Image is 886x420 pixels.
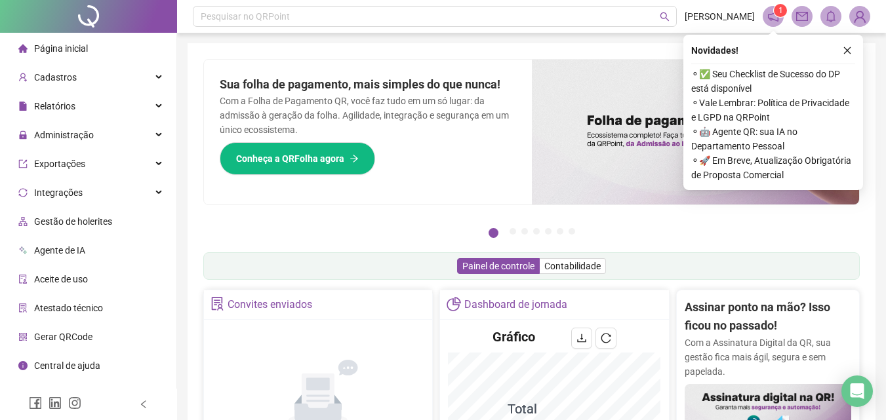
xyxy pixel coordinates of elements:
[510,228,516,235] button: 2
[34,360,100,371] span: Central de ajuda
[18,130,28,140] span: lock
[521,228,528,235] button: 3
[544,261,601,271] span: Contabilidade
[841,375,873,407] div: Open Intercom Messenger
[533,228,540,235] button: 4
[228,294,312,316] div: Convites enviados
[850,7,870,26] img: 88550
[532,60,860,204] img: banner%2F8d14a306-6205-4263-8e5b-06e9a85ad873.png
[18,188,28,197] span: sync
[211,297,224,311] span: solution
[557,228,563,235] button: 6
[685,298,851,335] h2: Assinar ponto na mão? Isso ficou no passado!
[489,228,498,238] button: 1
[34,101,75,111] span: Relatórios
[691,153,855,182] span: ⚬ 🚀 Em Breve, Atualização Obrigatória de Proposta Comercial
[825,10,837,22] span: bell
[49,396,62,410] span: linkedin
[18,102,28,111] span: file
[18,332,28,341] span: qrcode
[462,261,534,271] span: Painel de controle
[220,142,375,175] button: Conheça a QRFolha agora
[34,43,88,54] span: Página inicial
[34,245,85,256] span: Agente de IA
[685,335,851,379] p: Com a Assinatura Digital da QR, sua gestão fica mais ágil, segura e sem papelada.
[236,151,344,166] span: Conheça a QRFolha agora
[68,396,81,410] span: instagram
[545,228,552,235] button: 5
[34,332,92,342] span: Gerar QRCode
[18,361,28,370] span: info-circle
[767,10,779,22] span: notification
[569,228,575,235] button: 7
[18,73,28,82] span: user-add
[691,67,855,96] span: ⚬ ✅ Seu Checklist de Sucesso do DP está disponível
[691,124,855,153] span: ⚬ 🤖 Agente QR: sua IA no Departamento Pessoal
[18,159,28,168] span: export
[685,9,755,24] span: [PERSON_NAME]
[691,96,855,124] span: ⚬ Vale Lembrar: Política de Privacidade e LGPD na QRPoint
[139,400,148,409] span: left
[464,294,567,316] div: Dashboard de jornada
[350,154,359,163] span: arrow-right
[660,12,670,22] span: search
[778,6,783,15] span: 1
[843,46,852,55] span: close
[29,396,42,410] span: facebook
[220,75,516,94] h2: Sua folha de pagamento, mais simples do que nunca!
[493,328,535,346] h4: Gráfico
[18,44,28,53] span: home
[34,303,103,313] span: Atestado técnico
[34,159,85,169] span: Exportações
[34,130,94,140] span: Administração
[34,187,83,198] span: Integrações
[796,10,808,22] span: mail
[447,297,460,311] span: pie-chart
[18,275,28,284] span: audit
[18,217,28,226] span: apartment
[34,72,77,83] span: Cadastros
[34,274,88,284] span: Aceite de uso
[18,303,28,313] span: solution
[691,43,738,58] span: Novidades !
[34,216,112,227] span: Gestão de holerites
[601,333,611,343] span: reload
[774,4,787,17] sup: 1
[576,333,587,343] span: download
[220,94,516,137] p: Com a Folha de Pagamento QR, você faz tudo em um só lugar: da admissão à geração da folha. Agilid...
